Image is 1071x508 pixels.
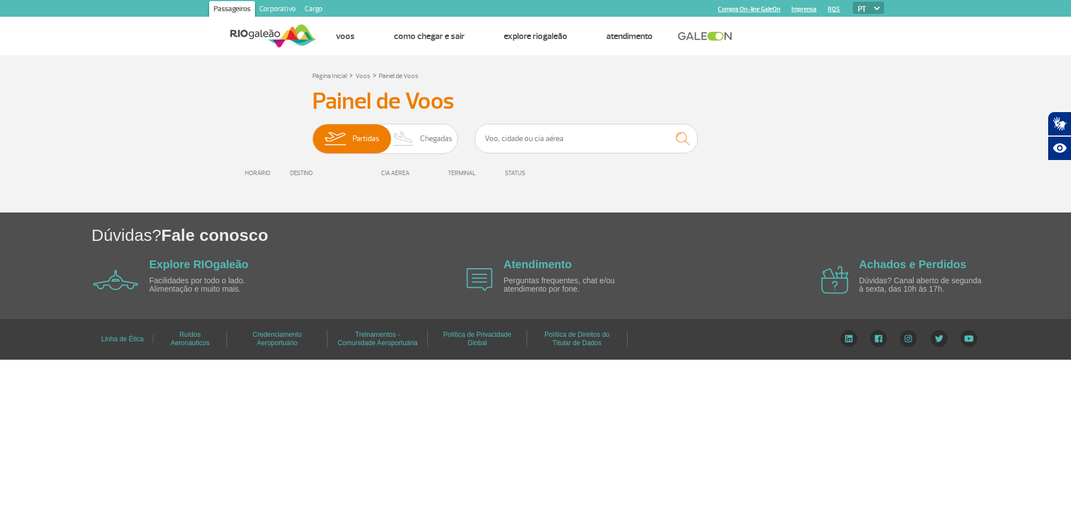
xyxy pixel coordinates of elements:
[290,170,372,177] div: DESTINO
[427,170,499,177] div: TERMINAL
[394,31,465,42] a: Como chegar e sair
[544,327,610,351] a: Política de Direitos do Titular de Dados
[606,31,653,42] a: Atendimento
[828,6,840,13] a: RQS
[1048,112,1071,136] button: Abrir tradutor de língua de sinais.
[337,327,417,351] a: Treinamentos - Comunidade Aeroportuária
[373,69,377,81] a: >
[149,277,278,294] p: Facilidades por todo o lado. Alimentação e muito mais.
[149,258,249,270] a: Explore RIOgaleão
[349,69,353,81] a: >
[859,258,966,270] a: Achados e Perdidos
[475,124,698,153] input: Voo, cidade ou cia aérea
[499,170,590,177] div: STATUS
[821,266,848,294] img: airplane icon
[353,124,379,153] span: Partidas
[255,1,300,19] a: Corporativo
[961,330,977,347] img: YouTube
[317,124,353,153] img: slider-embarque
[504,277,632,294] p: Perguntas frequentes, chat e/ou atendimento por fone.
[1048,112,1071,161] div: Plugin de acessibilidade da Hand Talk.
[91,224,1071,246] h1: Dúvidas?
[792,6,817,13] a: Imprensa
[443,327,512,351] a: Política de Privacidade Global
[209,1,255,19] a: Passageiros
[101,331,143,347] a: Linha de Ética
[930,330,948,347] img: Twitter
[870,330,887,347] img: Facebook
[420,124,452,153] span: Chegadas
[300,1,327,19] a: Cargo
[387,124,420,153] img: slider-desembarque
[171,327,210,351] a: Ruídos Aeronáuticos
[312,72,347,80] a: Página Inicial
[504,31,567,42] a: Explore RIOgaleão
[718,6,780,13] a: Compra On-line GaleOn
[336,31,355,42] a: Voos
[253,327,302,351] a: Credenciamento Aeroportuário
[93,270,138,290] img: airplane icon
[1048,136,1071,161] button: Abrir recursos assistivos.
[840,330,857,347] img: LinkedIn
[371,170,427,177] div: CIA AÉREA
[161,226,268,244] span: Fale conosco
[859,277,987,294] p: Dúvidas? Canal aberto de segunda à sexta, das 10h às 17h.
[379,72,418,80] a: Painel de Voos
[466,268,493,291] img: airplane icon
[229,170,290,177] div: HORÁRIO
[504,258,572,270] a: Atendimento
[355,72,370,80] a: Voos
[312,88,759,115] h3: Painel de Voos
[900,330,917,347] img: Instagram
